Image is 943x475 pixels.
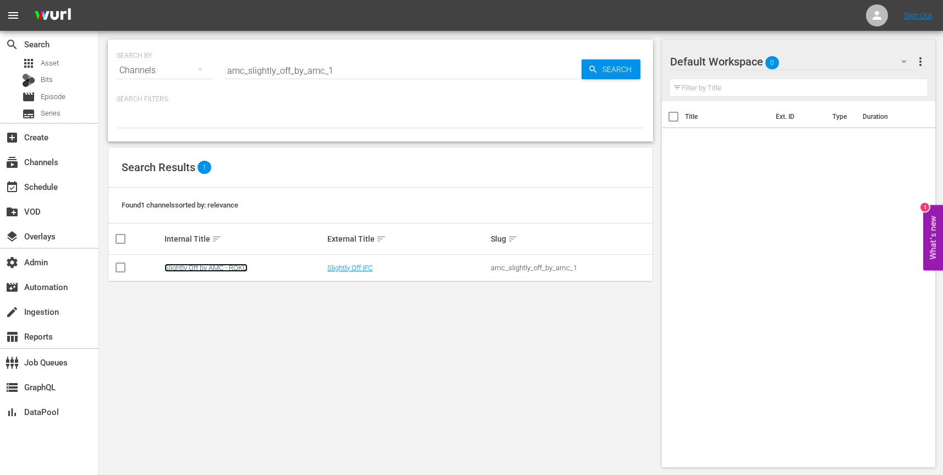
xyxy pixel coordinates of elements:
span: 1 [198,161,211,174]
div: Default Workspace [670,46,917,77]
a: Sign Out [904,11,933,20]
span: Found 1 channels sorted by: relevance [122,201,238,209]
button: Open Feedback Widget [923,205,943,270]
span: Job Queues [6,356,19,369]
span: Admin [6,256,19,269]
span: Asset [41,58,59,69]
span: GraphQL [6,381,19,394]
span: Bits [41,74,53,85]
span: sort [212,234,222,244]
span: Asset [22,57,35,70]
span: more_vert [914,55,927,68]
span: Channels [6,156,19,169]
span: Search [6,38,19,51]
span: Episode [41,91,65,102]
span: Ingestion [6,305,19,319]
p: Search Filters: [117,95,644,104]
th: Ext. ID [769,101,826,132]
span: Schedule [6,181,19,194]
span: sort [508,234,518,244]
span: Reports [6,330,19,343]
span: Episode [22,90,35,103]
span: Automation [6,281,19,294]
span: Create [6,131,19,144]
span: menu [7,9,20,22]
button: more_vert [914,48,927,75]
span: Search [598,59,640,79]
span: sort [376,234,386,244]
div: Slug [491,232,651,245]
div: 1 [920,203,929,211]
span: Series [41,108,61,119]
span: Search Results [122,161,195,174]
span: DataPool [6,406,19,419]
th: Title [685,101,769,132]
span: 0 [765,51,779,74]
span: Series [22,107,35,121]
div: amc_slightly_off_by_amc_1 [491,264,651,272]
span: VOD [6,205,19,219]
div: Bits [22,74,35,87]
th: Type [826,101,856,132]
img: ans4CAIJ8jUAAAAAAAAAAAAAAAAAAAAAAAAgQb4GAAAAAAAAAAAAAAAAAAAAAAAAJMjXAAAAAAAAAAAAAAAAAAAAAAAAgAT5G... [26,3,79,29]
button: Search [582,59,640,79]
a: Slightly Off IFC [327,264,372,272]
a: Slightly Off by AMC - ROKU [165,264,248,272]
span: Overlays [6,230,19,243]
div: Internal Title [165,232,325,245]
th: Duration [856,101,922,132]
div: External Title [327,232,487,245]
div: Channels [117,55,213,86]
